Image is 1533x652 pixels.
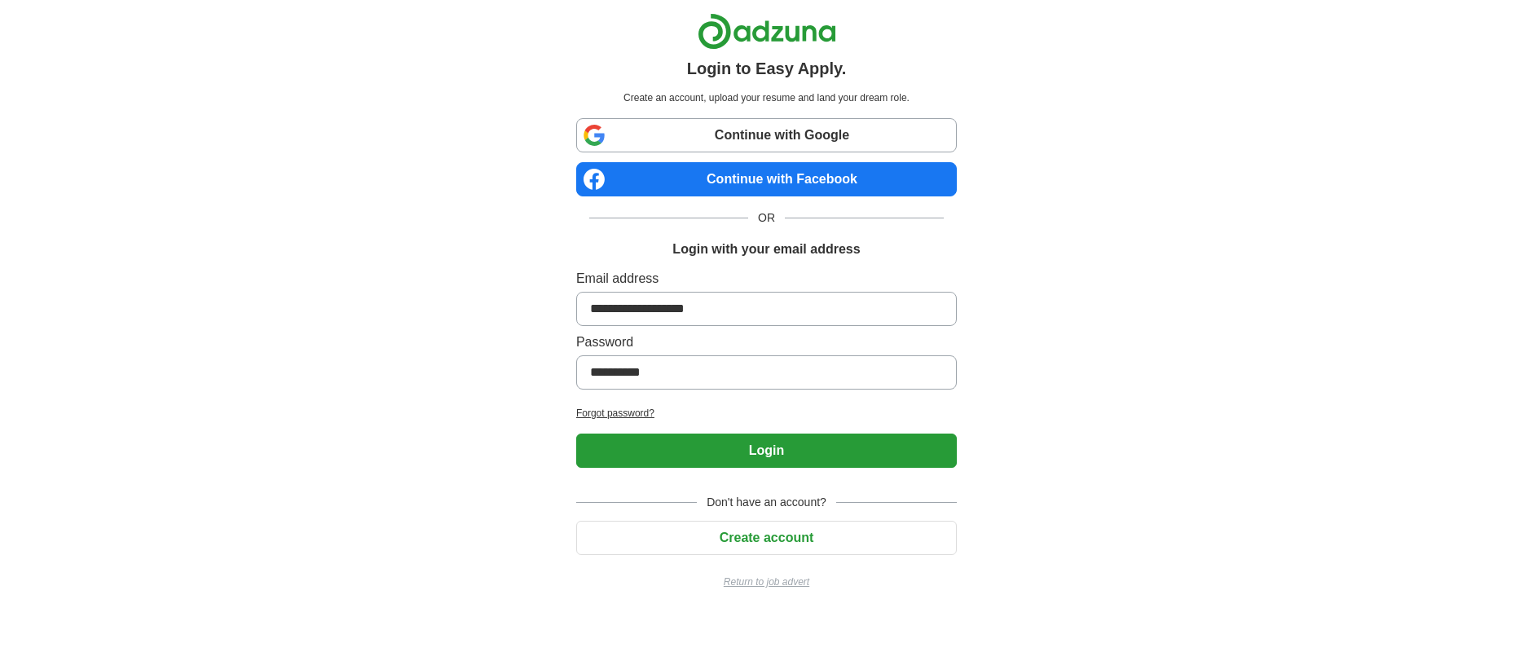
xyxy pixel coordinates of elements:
[576,406,957,421] a: Forgot password?
[687,56,847,81] h1: Login to Easy Apply.
[576,162,957,196] a: Continue with Facebook
[576,434,957,468] button: Login
[748,209,785,227] span: OR
[576,269,957,289] label: Email address
[576,118,957,152] a: Continue with Google
[672,240,860,259] h1: Login with your email address
[579,90,954,105] p: Create an account, upload your resume and land your dream role.
[697,494,836,511] span: Don't have an account?
[576,521,957,555] button: Create account
[576,531,957,544] a: Create account
[576,333,957,352] label: Password
[698,13,836,50] img: Adzuna logo
[576,575,957,589] a: Return to job advert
